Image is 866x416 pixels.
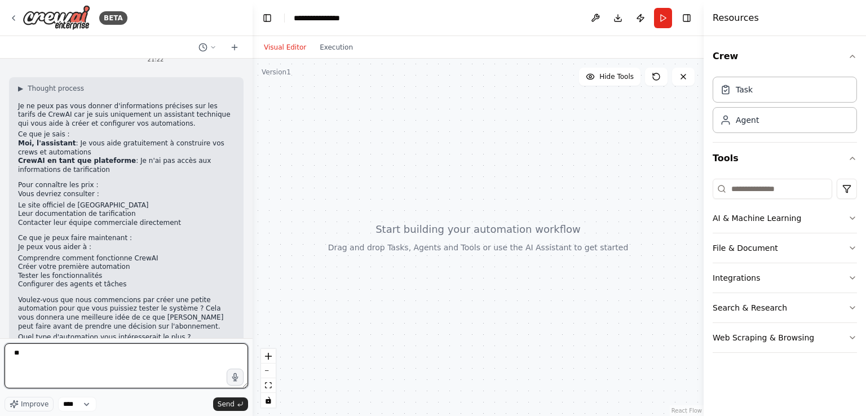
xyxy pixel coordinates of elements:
button: Hide Tools [579,68,640,86]
span: Thought process [28,84,84,93]
button: Visual Editor [257,41,313,54]
button: Improve [5,397,54,411]
li: Tester les fonctionnalités [18,272,235,281]
li: Contacter leur équipe commerciale directement [18,219,235,228]
button: Hide right sidebar [679,10,695,26]
button: Web Scraping & Browsing [713,323,857,352]
p: Voulez-vous que nous commencions par créer une petite automation pour que vous puissiez tester le... [18,296,235,331]
li: : Je vous aide gratuitement à construire vos crews et automations [18,139,235,157]
p: Vous devriez consulter : [18,190,235,199]
button: File & Document [713,233,857,263]
button: zoom out [261,364,276,378]
button: Tools [713,143,857,174]
button: Switch to previous chat [194,41,221,54]
span: Send [218,400,235,409]
button: toggle interactivity [261,393,276,408]
button: Search & Research [713,293,857,322]
h2: Ce que je sais : [18,130,235,139]
div: React Flow controls [261,349,276,408]
button: ▶Thought process [18,84,84,93]
div: Agent [736,114,759,126]
p: Je ne peux pas vous donner d'informations précises sur les tarifs de CrewAI car je suis uniquemen... [18,102,235,129]
div: Version 1 [262,68,291,77]
button: Integrations [713,263,857,293]
p: Quel type d'automation vous intéresserait le plus ? [18,333,235,342]
div: Crew [713,72,857,142]
button: Execution [313,41,360,54]
li: Configurer des agents et tâches [18,280,235,289]
h4: Resources [713,11,759,25]
div: 21:22 [148,55,235,64]
button: fit view [261,378,276,393]
li: Créer votre première automation [18,263,235,272]
li: : Je n'ai pas accès aux informations de tarification [18,157,235,174]
p: Je peux vous aider à : [18,243,235,252]
button: Hide left sidebar [259,10,275,26]
button: Click to speak your automation idea [227,369,244,386]
nav: breadcrumb [294,12,354,24]
span: Improve [21,400,48,409]
h2: Ce que je peux faire maintenant : [18,234,235,243]
li: Leur documentation de tarification [18,210,235,219]
li: Comprendre comment fonctionne CrewAI [18,254,235,263]
div: BETA [99,11,127,25]
button: Start a new chat [226,41,244,54]
span: Hide Tools [599,72,634,81]
a: React Flow attribution [671,408,702,414]
button: zoom in [261,349,276,364]
span: ▶ [18,84,23,93]
div: Tools [713,174,857,362]
img: Logo [23,5,90,30]
strong: Moi, l'assistant [18,139,76,147]
li: Le site officiel de [GEOGRAPHIC_DATA] [18,201,235,210]
h2: Pour connaître les prix : [18,181,235,190]
strong: CrewAI en tant que plateforme [18,157,136,165]
button: AI & Machine Learning [713,203,857,233]
div: Task [736,84,753,95]
button: Crew [713,41,857,72]
button: Send [213,397,248,411]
